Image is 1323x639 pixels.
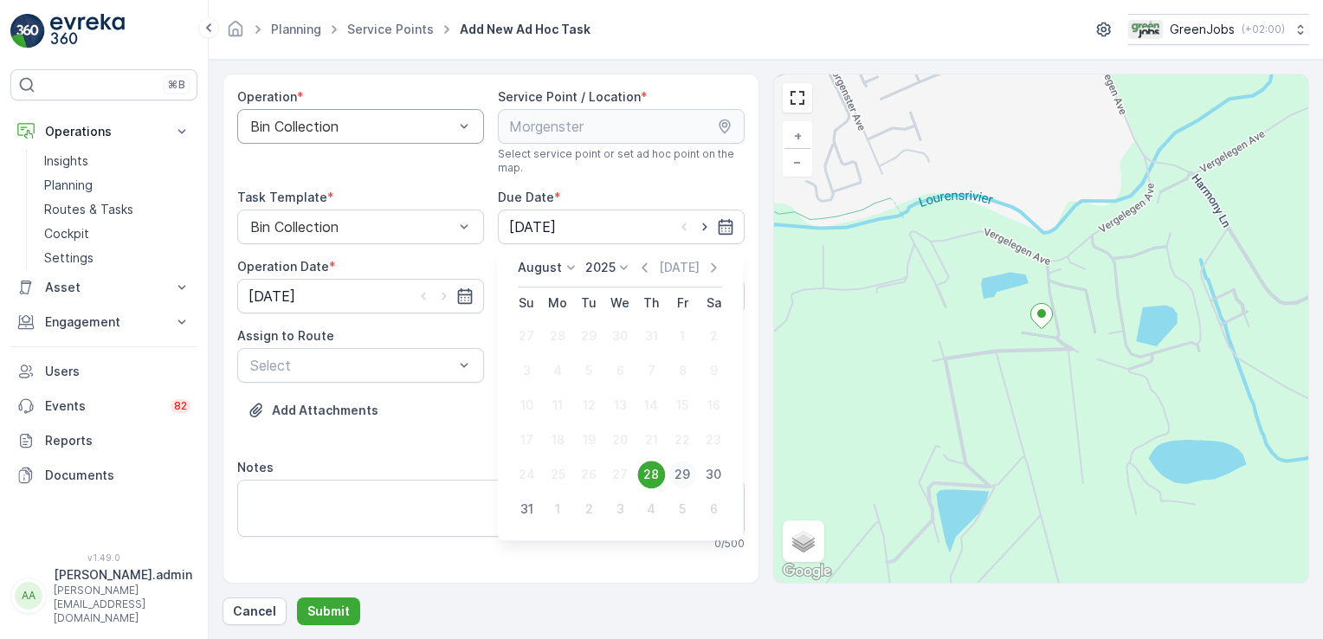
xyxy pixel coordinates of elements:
[498,109,745,144] input: Morgenster
[544,495,571,523] div: 1
[544,322,571,350] div: 28
[513,426,540,454] div: 17
[1128,14,1309,45] button: GreenJobs(+02:00)
[606,322,634,350] div: 30
[668,426,696,454] div: 22
[237,328,334,343] label: Assign to Route
[668,322,696,350] div: 1
[37,246,197,270] a: Settings
[544,357,571,384] div: 4
[498,190,554,204] label: Due Date
[575,357,603,384] div: 5
[456,21,594,38] span: Add New Ad Hoc Task
[10,458,197,493] a: Documents
[347,22,434,36] a: Service Points
[498,147,745,175] span: Select service point or set ad hoc point on the map.
[668,391,696,419] div: 15
[784,522,823,560] a: Layers
[237,578,745,604] h2: Task Template Configuration
[498,210,745,244] input: dd/mm/yyyy
[237,397,389,424] button: Upload File
[1128,20,1163,39] img: Green_Jobs_Logo.png
[606,495,634,523] div: 3
[237,279,484,313] input: dd/mm/yyyy
[498,89,641,104] label: Service Point / Location
[542,287,573,319] th: Monday
[784,123,810,149] a: Zoom In
[636,287,667,319] th: Thursday
[1242,23,1285,36] p: ( +02:00 )
[513,322,540,350] div: 27
[518,259,562,276] p: August
[575,495,603,523] div: 2
[700,495,727,523] div: 6
[250,355,454,376] p: Select
[544,391,571,419] div: 11
[637,426,665,454] div: 21
[513,391,540,419] div: 10
[37,149,197,173] a: Insights
[54,584,192,625] p: [PERSON_NAME][EMAIL_ADDRESS][DOMAIN_NAME]
[544,426,571,454] div: 18
[44,177,93,194] p: Planning
[513,495,540,523] div: 31
[45,313,163,331] p: Engagement
[698,287,729,319] th: Saturday
[237,190,327,204] label: Task Template
[10,270,197,305] button: Asset
[174,399,187,413] p: 82
[168,78,185,92] p: ⌘B
[37,197,197,222] a: Routes & Tasks
[700,461,727,488] div: 30
[237,259,329,274] label: Operation Date
[668,461,696,488] div: 29
[714,537,745,551] p: 0 / 500
[10,354,197,389] a: Users
[44,249,94,267] p: Settings
[10,566,197,625] button: AA[PERSON_NAME].admin[PERSON_NAME][EMAIL_ADDRESS][DOMAIN_NAME]
[45,467,190,484] p: Documents
[794,128,802,143] span: +
[45,397,160,415] p: Events
[585,259,616,276] p: 2025
[44,152,88,170] p: Insights
[606,426,634,454] div: 20
[637,495,665,523] div: 4
[237,460,274,474] label: Notes
[637,322,665,350] div: 31
[784,149,810,175] a: Zoom Out
[15,582,42,610] div: AA
[45,432,190,449] p: Reports
[45,123,163,140] p: Operations
[784,85,810,111] a: View Fullscreen
[44,201,133,218] p: Routes & Tasks
[45,363,190,380] p: Users
[604,287,636,319] th: Wednesday
[307,603,350,620] p: Submit
[54,566,192,584] p: [PERSON_NAME].admin
[667,287,698,319] th: Friday
[606,391,634,419] div: 13
[700,357,727,384] div: 9
[573,287,604,319] th: Tuesday
[10,14,45,48] img: logo
[700,426,727,454] div: 23
[223,597,287,625] button: Cancel
[271,22,321,36] a: Planning
[45,279,163,296] p: Asset
[513,461,540,488] div: 24
[37,222,197,246] a: Cockpit
[606,461,634,488] div: 27
[513,357,540,384] div: 3
[668,495,696,523] div: 5
[233,603,276,620] p: Cancel
[10,389,197,423] a: Events82
[575,322,603,350] div: 29
[10,552,197,563] span: v 1.49.0
[606,357,634,384] div: 6
[637,461,665,488] div: 28
[44,225,89,242] p: Cockpit
[10,423,197,458] a: Reports
[700,391,727,419] div: 16
[637,391,665,419] div: 14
